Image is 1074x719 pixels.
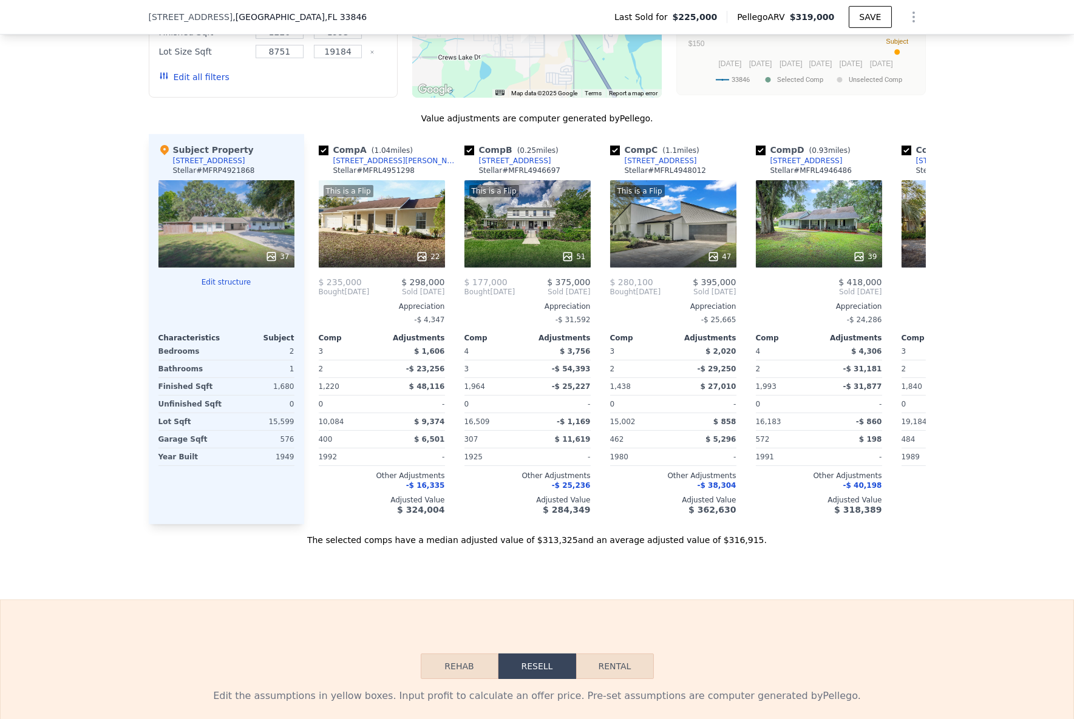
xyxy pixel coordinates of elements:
div: Stellar # MFRL4946697 [479,166,560,175]
span: 1.04 [375,146,391,155]
div: Adjusted Value [464,495,591,505]
a: [STREET_ADDRESS][PERSON_NAME] [902,156,1042,166]
span: 15,002 [610,417,636,426]
div: Stellar # MFRL4946486 [770,166,852,175]
div: Stellar # MFRP4921868 [173,166,255,175]
div: Unfinished Sqft [158,396,224,413]
div: Other Adjustments [756,471,882,481]
span: -$ 29,250 [698,365,736,373]
div: 15,599 [229,413,294,430]
a: [STREET_ADDRESS] [610,156,697,166]
span: $ 3,756 [560,347,590,356]
span: Last Sold for [614,11,673,23]
div: - [530,396,591,413]
span: 0 [464,400,469,408]
span: 0 [319,400,324,408]
div: 39 [853,251,877,263]
span: 400 [319,435,333,444]
span: , FL 33846 [325,12,367,22]
span: -$ 31,877 [843,382,882,391]
span: $ 4,306 [851,347,882,356]
div: This is a Flip [469,185,519,197]
span: -$ 4,347 [414,316,444,324]
a: [STREET_ADDRESS] [464,156,551,166]
div: 1949 [229,448,294,465]
span: $ 177,000 [464,277,508,287]
span: $ 9,374 [414,417,444,426]
span: $ 298,000 [401,277,444,287]
div: Adjustments [382,333,445,343]
span: $ 362,630 [688,505,736,515]
button: Resell [498,653,576,679]
span: Pellego ARV [737,11,790,23]
div: 2 [756,360,817,377]
text: [DATE] [869,59,892,68]
div: Subject Property [158,144,254,156]
span: 1,993 [756,382,777,391]
div: This is a Flip [615,185,665,197]
span: $ 318,389 [834,505,882,515]
div: Appreciation [319,302,445,311]
span: Bought [319,287,345,297]
div: Adjusted Value [756,495,882,505]
span: 0.25 [520,146,536,155]
span: 16,183 [756,417,781,426]
span: $ 395,000 [693,277,736,287]
span: $ 375,000 [547,277,590,287]
button: Edit all filters [159,71,229,83]
span: $319,000 [790,12,835,22]
span: -$ 1,169 [557,417,590,426]
div: [STREET_ADDRESS] [770,156,843,166]
span: Bought [464,287,491,297]
div: Comp [902,333,965,343]
span: 0 [902,400,906,408]
div: Appreciation [902,302,1028,311]
div: Edit the assumptions in yellow boxes. Input profit to calculate an offer price. Pre-set assumptio... [158,689,916,703]
div: 1991 [756,448,817,465]
span: Map data ©2025 Google [512,90,578,96]
span: Sold [DATE] [756,287,882,297]
div: 576 [229,431,294,448]
div: Other Adjustments [610,471,736,481]
div: 1,680 [229,378,294,395]
div: [STREET_ADDRESS] [479,156,551,166]
div: - [676,396,736,413]
span: Sold [DATE] [515,287,590,297]
div: Appreciation [756,302,882,311]
span: $ 48,116 [409,382,445,391]
div: Subject [226,333,294,343]
text: 33846 [732,76,750,84]
div: 2 [902,360,962,377]
div: Other Adjustments [319,471,445,481]
span: ( miles) [804,146,855,155]
span: 19,184 [902,417,927,426]
span: -$ 25,665 [701,316,736,324]
div: Comp [319,333,382,343]
div: Lot Size Sqft [159,43,248,60]
span: 1.1 [665,146,677,155]
div: - [384,448,445,465]
span: $ 2,020 [705,347,736,356]
div: Comp [610,333,673,343]
div: Comp A [319,144,418,156]
div: Other Adjustments [464,471,591,481]
div: 0 [229,396,294,413]
span: $ 284,349 [543,505,590,515]
span: , [GEOGRAPHIC_DATA] [233,11,367,23]
div: Adjusted Value [902,495,1028,505]
div: - [821,396,882,413]
span: -$ 38,304 [698,481,736,490]
text: $150 [688,39,704,48]
div: Stellar # MFRL4948012 [625,166,706,175]
div: [DATE] [319,287,370,297]
div: Stellar # MFRL4951298 [333,166,415,175]
div: - [821,448,882,465]
div: [DATE] [610,287,661,297]
div: Appreciation [464,302,591,311]
span: -$ 860 [856,417,882,426]
div: - [676,448,736,465]
span: Sold [DATE] [369,287,444,297]
div: Comp [756,333,819,343]
span: ( miles) [512,146,563,155]
div: Adjustments [528,333,591,343]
